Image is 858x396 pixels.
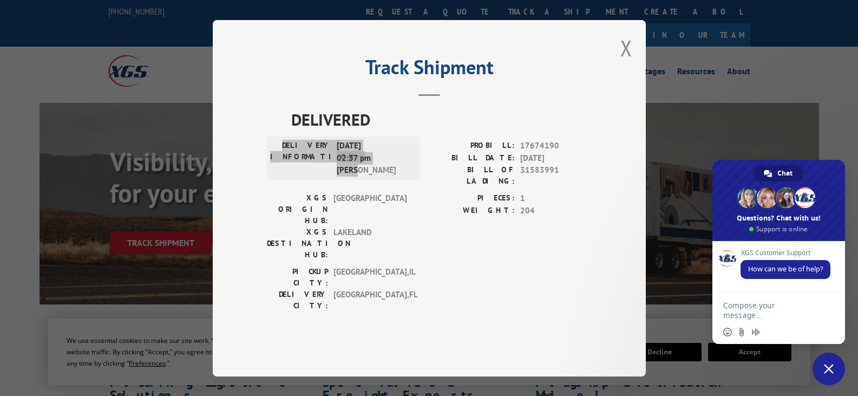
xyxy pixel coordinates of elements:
[267,192,328,226] label: XGS ORIGIN HUB:
[267,266,328,289] label: PICKUP CITY:
[270,140,331,177] label: DELIVERY INFORMATION:
[520,204,592,217] span: 204
[737,328,746,336] span: Send a file
[620,34,632,62] button: Close modal
[748,264,823,274] span: How can we be of help?
[429,204,515,217] label: WEIGHT:
[777,165,792,181] span: Chat
[429,152,515,164] label: BILL DATE:
[333,266,407,289] span: [GEOGRAPHIC_DATA] , IL
[754,165,803,181] div: Chat
[813,353,845,385] div: Close chat
[520,164,592,187] span: 31583991
[520,152,592,164] span: [DATE]
[333,192,407,226] span: [GEOGRAPHIC_DATA]
[337,140,410,177] span: [DATE] 02:37 pm [PERSON_NAME]
[333,226,407,261] span: LAKELAND
[723,328,732,336] span: Insert an emoji
[723,301,810,320] textarea: Compose your message...
[429,192,515,205] label: PIECES:
[520,140,592,152] span: 17674190
[291,107,592,132] span: DELIVERED
[429,164,515,187] label: BILL OF LADING:
[267,226,328,261] label: XGS DESTINATION HUB:
[333,289,407,311] span: [GEOGRAPHIC_DATA] , FL
[741,249,830,257] span: XGS Customer Support
[751,328,760,336] span: Audio message
[429,140,515,152] label: PROBILL:
[520,192,592,205] span: 1
[267,289,328,311] label: DELIVERY CITY:
[267,60,592,80] h2: Track Shipment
